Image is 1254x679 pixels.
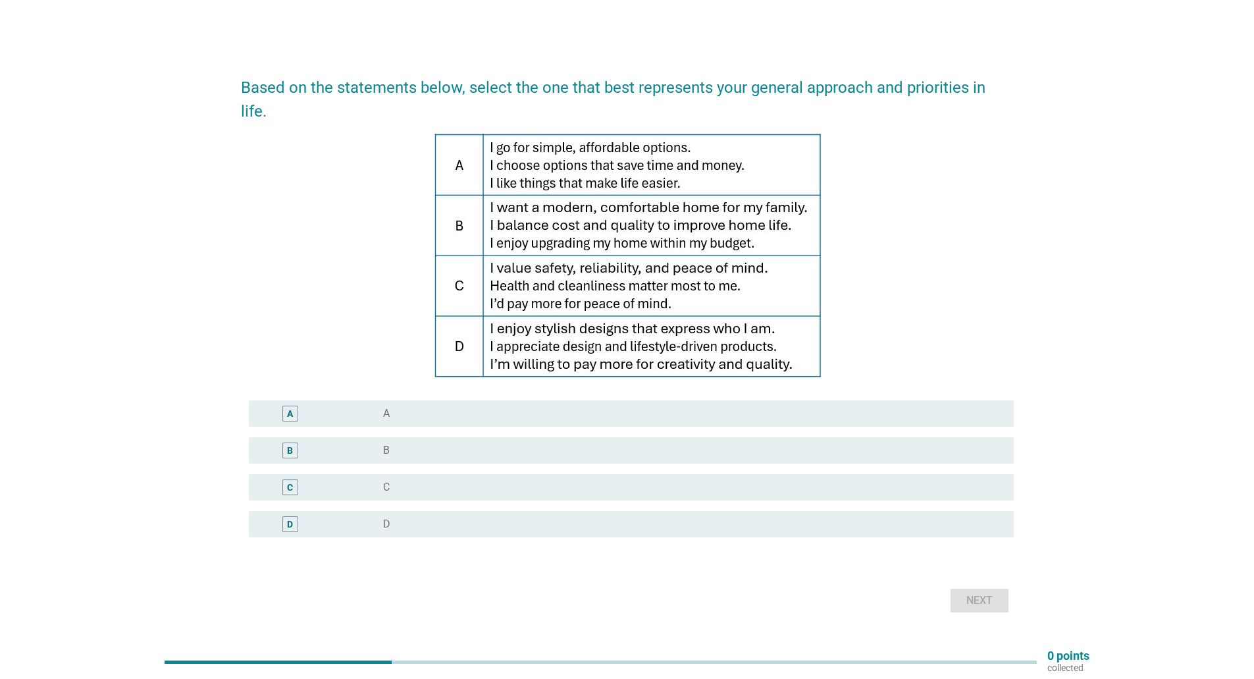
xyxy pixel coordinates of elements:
div: A [287,407,293,421]
label: B [383,444,390,457]
div: B [287,444,293,458]
div: C [287,481,293,495]
p: collected [1047,662,1089,674]
label: A [383,407,390,420]
img: a911c77b-f391-4dc5-b9ba-16396eeb9c45-Coway-segment.jpg [433,134,822,379]
label: D [383,518,390,531]
label: C [383,481,390,494]
div: D [287,518,293,531]
p: 0 points [1047,650,1089,662]
h2: Based on the statements below, select the one that best represents your general approach and prio... [241,63,1014,123]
